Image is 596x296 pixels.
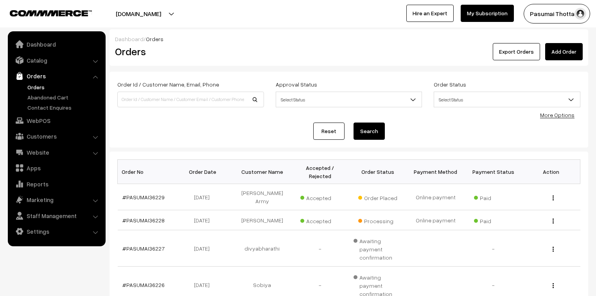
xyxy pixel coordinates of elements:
span: Paid [474,192,513,202]
a: Dashboard [115,36,144,42]
a: #PASUMAI36229 [122,194,165,200]
a: Reports [10,177,103,191]
td: - [291,230,349,267]
img: COMMMERCE [10,10,92,16]
a: WebPOS [10,114,103,128]
a: Add Order [545,43,583,60]
a: Apps [10,161,103,175]
span: Orders [146,36,163,42]
th: Customer Name [233,160,291,184]
span: Accepted [300,192,339,202]
img: user [574,8,586,20]
a: Website [10,145,103,159]
th: Payment Method [407,160,465,184]
a: Hire an Expert [406,5,454,22]
h2: Orders [115,45,263,58]
a: #PASUMAI36228 [122,217,165,224]
td: [PERSON_NAME] Army [233,184,291,210]
td: Online payment [407,210,465,230]
a: More Options [540,112,574,118]
a: #PASUMAI36226 [122,282,165,288]
td: [DATE] [175,184,233,210]
label: Order Status [434,80,466,88]
a: My Subscription [461,5,514,22]
img: Menu [553,283,554,288]
span: Select Status [434,92,580,107]
input: Order Id / Customer Name / Customer Email / Customer Phone [117,92,264,107]
button: Export Orders [493,43,540,60]
a: Marketing [10,193,103,207]
a: Staff Management [10,209,103,223]
th: Order Status [349,160,407,184]
span: Awaiting payment confirmation [354,235,402,262]
a: Settings [10,224,103,238]
button: [DOMAIN_NAME] [88,4,188,23]
a: Customers [10,129,103,143]
td: - [465,230,522,267]
td: [DATE] [175,210,233,230]
button: Search [354,123,385,140]
label: Order Id / Customer Name, Email, Phone [117,80,219,88]
span: Select Status [276,92,422,107]
td: Online payment [407,184,465,210]
img: Menu [553,247,554,252]
span: Paid [474,215,513,225]
label: Approval Status [276,80,317,88]
a: Abandoned Cart [25,93,103,101]
a: Orders [10,69,103,83]
th: Order No [118,160,176,184]
td: [DATE] [175,230,233,267]
th: Accepted / Rejected [291,160,349,184]
img: Menu [553,218,554,224]
th: Payment Status [465,160,522,184]
a: Dashboard [10,37,103,51]
td: divyabharathi [233,230,291,267]
a: COMMMERCE [10,8,78,17]
span: Select Status [434,93,580,106]
a: #PASUMAI36227 [122,245,165,252]
a: Contact Enquires [25,103,103,112]
span: Order Placed [358,192,397,202]
span: Processing [358,215,397,225]
button: Pasumai Thotta… [524,4,590,23]
div: / [115,35,583,43]
th: Order Date [175,160,233,184]
a: Catalog [10,53,103,67]
a: Orders [25,83,103,91]
th: Action [522,160,580,184]
span: Accepted [300,215,339,225]
a: Reset [313,123,345,140]
span: Select Status [276,93,422,106]
img: Menu [553,195,554,200]
td: [PERSON_NAME] [233,210,291,230]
